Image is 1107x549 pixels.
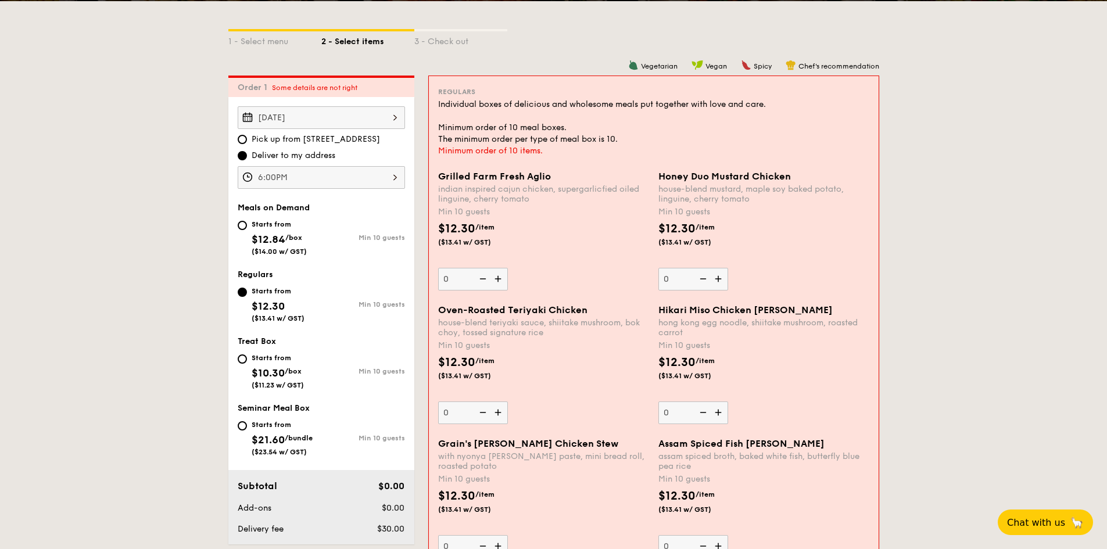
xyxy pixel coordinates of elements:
[658,473,869,485] div: Min 10 guests
[252,220,307,229] div: Starts from
[998,509,1093,535] button: Chat with us🦙
[378,480,404,491] span: $0.00
[696,490,715,498] span: /item
[438,184,649,204] div: indian inspired cajun chicken, supergarlicfied oiled linguine, cherry tomato
[658,451,869,471] div: assam spiced broth, baked white fish, butterfly blue pea rice
[658,238,737,247] span: ($13.41 w/ GST)
[238,166,405,189] input: Event time
[382,503,404,513] span: $0.00
[377,524,404,534] span: $30.00
[438,171,551,182] span: Grilled Farm Fresh Aglio
[692,60,703,70] img: icon-vegan.f8ff3823.svg
[252,150,335,162] span: Deliver to my address
[321,367,405,375] div: Min 10 guests
[238,135,247,144] input: Pick up from [STREET_ADDRESS]
[658,371,737,381] span: ($13.41 w/ GST)
[658,340,869,351] div: Min 10 guests
[658,206,869,218] div: Min 10 guests
[228,31,321,48] div: 1 - Select menu
[438,145,869,157] div: Minimum order of 10 items.
[252,247,307,256] span: ($14.00 w/ GST)
[696,223,715,231] span: /item
[438,356,475,369] span: $12.30
[252,420,313,429] div: Starts from
[1007,517,1065,528] span: Chat with us
[658,318,869,338] div: hong kong egg noodle, shiitake mushroom, roasted carrot
[658,438,825,449] span: Assam Spiced Fish [PERSON_NAME]
[238,480,277,491] span: Subtotal
[786,60,796,70] img: icon-chef-hat.a58ddaea.svg
[321,434,405,442] div: Min 10 guests
[1070,516,1084,529] span: 🦙
[438,451,649,471] div: with nyonya [PERSON_NAME] paste, mini bread roll, roasted potato
[252,448,307,456] span: ($23.54 w/ GST)
[252,314,304,322] span: ($13.41 w/ GST)
[438,268,508,290] input: Grilled Farm Fresh Aglioindian inspired cajun chicken, supergarlicfied oiled linguine, cherry tom...
[438,505,517,514] span: ($13.41 w/ GST)
[641,62,678,70] span: Vegetarian
[238,270,273,279] span: Regulars
[438,489,475,503] span: $12.30
[252,286,304,296] div: Starts from
[272,84,357,92] span: Some details are not right
[438,371,517,381] span: ($13.41 w/ GST)
[658,222,696,236] span: $12.30
[238,288,247,297] input: Starts from$12.30($13.41 w/ GST)Min 10 guests
[252,353,304,363] div: Starts from
[658,268,728,290] input: Honey Duo Mustard Chickenhouse-blend mustard, maple soy baked potato, linguine, cherry tomatoMin ...
[285,367,302,375] span: /box
[321,31,414,48] div: 2 - Select items
[711,268,728,290] img: icon-add.58712e84.svg
[238,403,310,413] span: Seminar Meal Box
[438,99,869,145] div: Individual boxes of delicious and wholesome meals put together with love and care. Minimum order ...
[238,354,247,364] input: Starts from$10.30/box($11.23 w/ GST)Min 10 guests
[438,473,649,485] div: Min 10 guests
[285,234,302,242] span: /box
[438,206,649,218] div: Min 10 guests
[238,524,284,534] span: Delivery fee
[238,203,310,213] span: Meals on Demand
[658,184,869,204] div: house-blend mustard, maple soy baked potato, linguine, cherry tomato
[321,234,405,242] div: Min 10 guests
[238,82,272,92] span: Order 1
[741,60,751,70] img: icon-spicy.37a8142b.svg
[238,336,276,346] span: Treat Box
[490,268,508,290] img: icon-add.58712e84.svg
[438,401,508,424] input: Oven-Roasted Teriyaki Chickenhouse-blend teriyaki sauce, shiitake mushroom, bok choy, tossed sign...
[414,31,507,48] div: 3 - Check out
[798,62,879,70] span: Chef's recommendation
[693,401,711,424] img: icon-reduce.1d2dbef1.svg
[238,421,247,430] input: Starts from$21.60/bundle($23.54 w/ GST)Min 10 guests
[473,401,490,424] img: icon-reduce.1d2dbef1.svg
[658,356,696,369] span: $12.30
[658,401,728,424] input: Hikari Miso Chicken [PERSON_NAME]hong kong egg noodle, shiitake mushroom, roasted carrotMin 10 gu...
[754,62,772,70] span: Spicy
[475,357,495,365] span: /item
[321,300,405,308] div: Min 10 guests
[628,60,639,70] img: icon-vegetarian.fe4039eb.svg
[252,233,285,246] span: $12.84
[438,222,475,236] span: $12.30
[658,489,696,503] span: $12.30
[473,268,490,290] img: icon-reduce.1d2dbef1.svg
[285,434,313,442] span: /bundle
[252,381,304,389] span: ($11.23 w/ GST)
[238,503,271,513] span: Add-ons
[658,505,737,514] span: ($13.41 w/ GST)
[705,62,727,70] span: Vegan
[696,357,715,365] span: /item
[438,88,475,96] span: Regulars
[252,300,285,313] span: $12.30
[711,401,728,424] img: icon-add.58712e84.svg
[252,367,285,379] span: $10.30
[438,304,587,315] span: Oven-Roasted Teriyaki Chicken
[438,318,649,338] div: house-blend teriyaki sauce, shiitake mushroom, bok choy, tossed signature rice
[438,340,649,351] div: Min 10 guests
[252,134,380,145] span: Pick up from [STREET_ADDRESS]
[238,106,405,129] input: Event date
[475,223,495,231] span: /item
[475,490,495,498] span: /item
[490,401,508,424] img: icon-add.58712e84.svg
[438,438,618,449] span: Grain's [PERSON_NAME] Chicken Stew
[658,171,791,182] span: Honey Duo Mustard Chicken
